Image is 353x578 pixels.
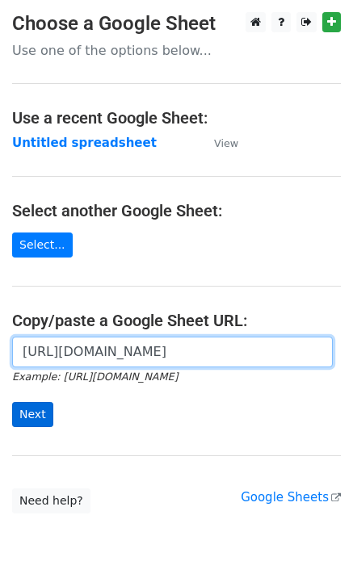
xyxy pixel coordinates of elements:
iframe: Chat Widget [272,501,353,578]
a: Select... [12,232,73,258]
h4: Select another Google Sheet: [12,201,341,220]
h4: Copy/paste a Google Sheet URL: [12,311,341,330]
h4: Use a recent Google Sheet: [12,108,341,128]
p: Use one of the options below... [12,42,341,59]
input: Paste your Google Sheet URL here [12,337,333,367]
small: View [214,137,238,149]
a: Need help? [12,488,90,513]
a: Untitled spreadsheet [12,136,157,150]
small: Example: [URL][DOMAIN_NAME] [12,371,178,383]
a: View [198,136,238,150]
input: Next [12,402,53,427]
h3: Choose a Google Sheet [12,12,341,36]
a: Google Sheets [241,490,341,505]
